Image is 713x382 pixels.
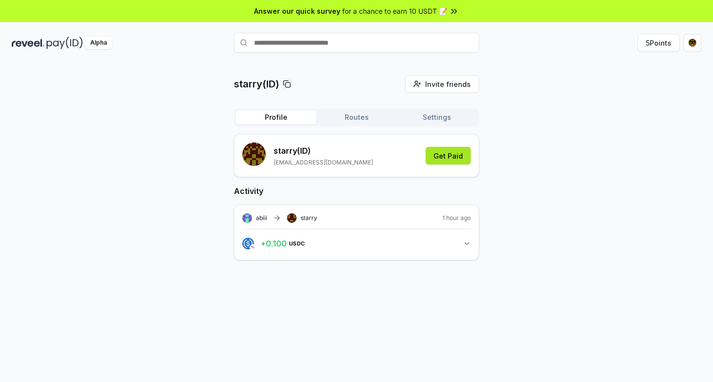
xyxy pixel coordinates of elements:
p: starry (ID) [274,145,373,157]
button: Invite friends [405,75,479,93]
span: Answer our quick survey [254,6,340,16]
p: starry(ID) [234,77,279,91]
div: Alpha [85,37,112,49]
span: Invite friends [425,79,471,89]
span: abiii [256,214,267,222]
img: reveel_dark [12,37,45,49]
span: 1 hour ago [442,214,471,222]
img: pay_id [47,37,83,49]
img: logo.png [242,238,254,249]
button: +0.100USDC [242,235,471,252]
button: 5Points [637,34,680,52]
h2: Activity [234,185,479,197]
span: starry [301,214,317,222]
button: Profile [236,110,316,124]
button: Get Paid [426,147,471,164]
img: logo.png [250,244,255,250]
span: for a chance to earn 10 USDT 📝 [342,6,447,16]
p: [EMAIL_ADDRESS][DOMAIN_NAME] [274,159,373,166]
button: Settings [397,110,477,124]
button: Routes [316,110,397,124]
